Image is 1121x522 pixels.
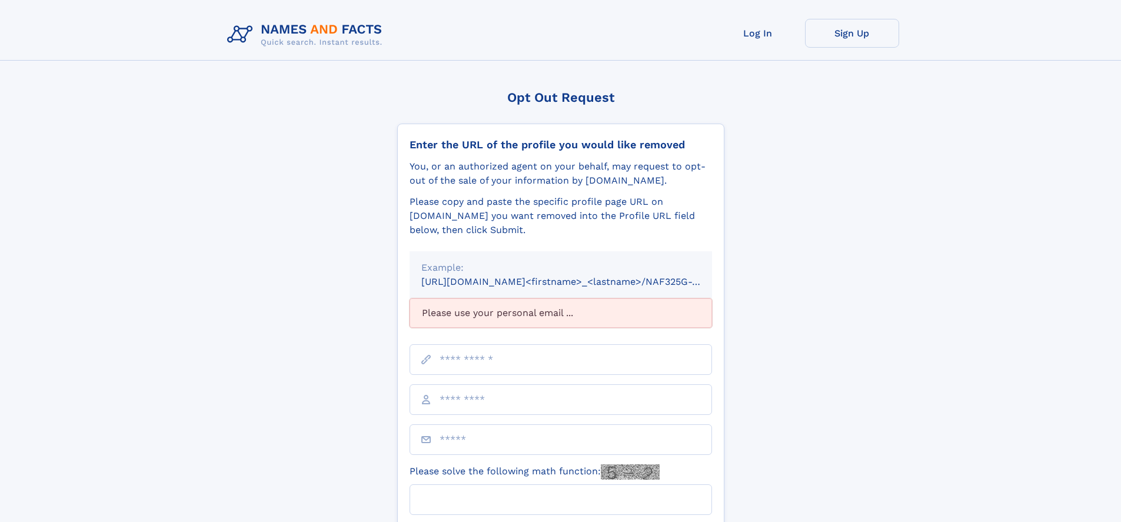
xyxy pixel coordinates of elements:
div: You, or an authorized agent on your behalf, may request to opt-out of the sale of your informatio... [410,159,712,188]
div: Example: [421,261,700,275]
label: Please solve the following math function: [410,464,660,480]
div: Please use your personal email ... [410,298,712,328]
a: Sign Up [805,19,899,48]
img: Logo Names and Facts [222,19,392,51]
div: Opt Out Request [397,90,724,105]
small: [URL][DOMAIN_NAME]<firstname>_<lastname>/NAF325G-xxxxxxxx [421,276,734,287]
div: Enter the URL of the profile you would like removed [410,138,712,151]
div: Please copy and paste the specific profile page URL on [DOMAIN_NAME] you want removed into the Pr... [410,195,712,237]
a: Log In [711,19,805,48]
